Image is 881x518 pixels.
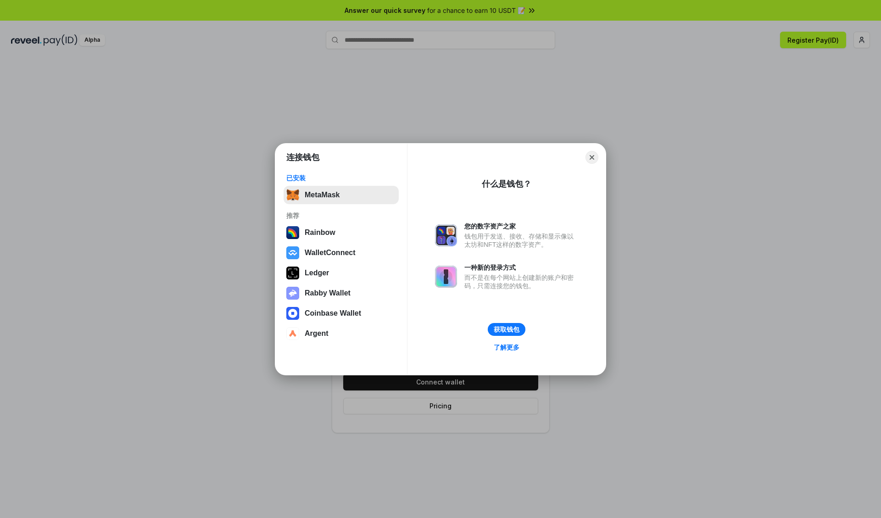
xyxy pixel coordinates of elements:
[284,223,399,242] button: Rainbow
[494,325,519,334] div: 获取钱包
[488,323,525,336] button: 获取钱包
[305,191,340,199] div: MetaMask
[305,228,335,237] div: Rainbow
[435,224,457,246] img: svg+xml,%3Csvg%20xmlns%3D%22http%3A%2F%2Fwww.w3.org%2F2000%2Fsvg%22%20fill%3D%22none%22%20viewBox...
[284,284,399,302] button: Rabby Wallet
[435,266,457,288] img: svg+xml,%3Csvg%20xmlns%3D%22http%3A%2F%2Fwww.w3.org%2F2000%2Fsvg%22%20fill%3D%22none%22%20viewBox...
[286,152,319,163] h1: 连接钱包
[286,246,299,259] img: svg+xml,%3Csvg%20width%3D%2228%22%20height%3D%2228%22%20viewBox%3D%220%200%2028%2028%22%20fill%3D...
[284,324,399,343] button: Argent
[305,249,356,257] div: WalletConnect
[464,263,578,272] div: 一种新的登录方式
[305,289,351,297] div: Rabby Wallet
[494,343,519,351] div: 了解更多
[305,329,329,338] div: Argent
[464,273,578,290] div: 而不是在每个网站上创建新的账户和密码，只需连接您的钱包。
[284,264,399,282] button: Ledger
[482,178,531,189] div: 什么是钱包？
[286,212,396,220] div: 推荐
[284,244,399,262] button: WalletConnect
[286,307,299,320] img: svg+xml,%3Csvg%20width%3D%2228%22%20height%3D%2228%22%20viewBox%3D%220%200%2028%2028%22%20fill%3D...
[305,269,329,277] div: Ledger
[464,232,578,249] div: 钱包用于发送、接收、存储和显示像以太坊和NFT这样的数字资产。
[286,189,299,201] img: svg+xml,%3Csvg%20fill%3D%22none%22%20height%3D%2233%22%20viewBox%3D%220%200%2035%2033%22%20width%...
[286,327,299,340] img: svg+xml,%3Csvg%20width%3D%2228%22%20height%3D%2228%22%20viewBox%3D%220%200%2028%2028%22%20fill%3D...
[286,287,299,300] img: svg+xml,%3Csvg%20xmlns%3D%22http%3A%2F%2Fwww.w3.org%2F2000%2Fsvg%22%20fill%3D%22none%22%20viewBox...
[305,309,361,317] div: Coinbase Wallet
[284,304,399,323] button: Coinbase Wallet
[286,226,299,239] img: svg+xml,%3Csvg%20width%3D%22120%22%20height%3D%22120%22%20viewBox%3D%220%200%20120%20120%22%20fil...
[286,267,299,279] img: svg+xml,%3Csvg%20xmlns%3D%22http%3A%2F%2Fwww.w3.org%2F2000%2Fsvg%22%20width%3D%2228%22%20height%3...
[286,174,396,182] div: 已安装
[585,151,598,164] button: Close
[464,222,578,230] div: 您的数字资产之家
[284,186,399,204] button: MetaMask
[488,341,525,353] a: 了解更多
